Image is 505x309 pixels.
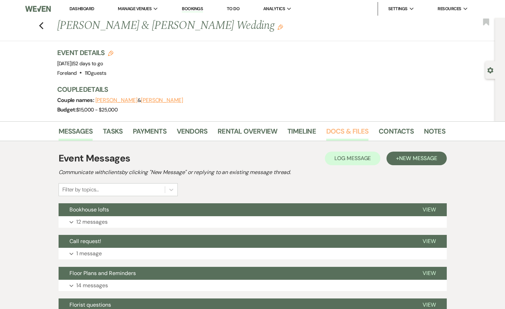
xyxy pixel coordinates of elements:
span: & [95,97,183,104]
button: 1 message [59,248,447,259]
div: Filter by topics... [62,186,99,194]
button: View [412,267,447,280]
button: Open lead details [487,67,493,73]
span: Bookhouse lofts [69,206,109,213]
button: Floor Plans and Reminders [59,267,412,280]
button: Call request! [59,235,412,248]
span: Analytics [263,5,285,12]
span: View [423,270,436,277]
p: 14 messages [76,281,108,290]
a: Docs & Files [326,126,368,141]
button: +New Message [386,152,446,165]
span: Florist questions [69,301,111,308]
h3: Event Details [57,48,114,57]
button: 14 messages [59,280,447,291]
button: View [412,235,447,248]
button: Log Message [325,152,380,165]
button: View [412,203,447,216]
span: Foreland [57,70,77,76]
span: | [72,60,103,67]
span: Floor Plans and Reminders [69,270,136,277]
span: Settings [388,5,408,12]
h2: Communicate with clients by clicking "New Message" or replying to an existing message thread. [59,168,447,176]
a: Timeline [287,126,316,141]
span: Manage Venues [118,5,152,12]
h3: Couple Details [57,85,439,94]
span: Budget: [57,106,77,113]
h1: [PERSON_NAME] & [PERSON_NAME] Wedding [57,18,362,34]
a: Contacts [379,126,414,141]
span: View [423,301,436,308]
span: 110 guests [85,70,106,76]
h1: Event Messages [59,151,130,166]
a: Bookings [182,6,203,12]
span: Log Message [334,155,371,162]
button: Edit [278,24,283,30]
p: 1 message [76,249,102,258]
span: Couple names: [57,97,95,104]
p: 12 messages [76,218,108,226]
span: New Message [399,155,437,162]
a: Notes [424,126,445,141]
a: Dashboard [69,6,94,12]
button: Bookhouse lofts [59,203,412,216]
span: Call request! [69,238,101,245]
a: To Do [227,6,239,12]
span: 52 days to go [73,60,103,67]
span: $15,000 - $25,000 [76,106,117,113]
button: [PERSON_NAME] [95,98,138,103]
a: Messages [59,126,93,141]
button: [PERSON_NAME] [141,98,183,103]
span: [DATE] [57,60,103,67]
span: View [423,238,436,245]
a: Vendors [177,126,207,141]
span: Resources [438,5,461,12]
a: Payments [133,126,167,141]
a: Rental Overview [218,126,277,141]
span: View [423,206,436,213]
button: 12 messages [59,216,447,228]
a: Tasks [103,126,123,141]
img: Weven Logo [25,2,51,16]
